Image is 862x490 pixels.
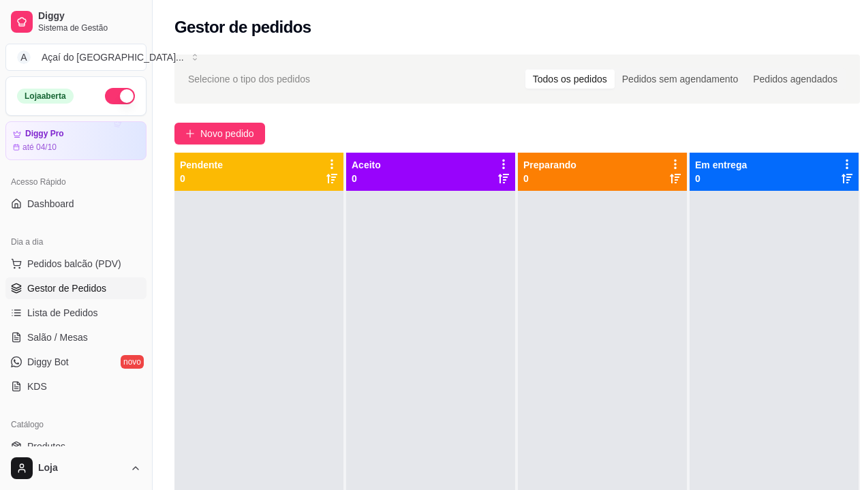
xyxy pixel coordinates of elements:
[5,414,147,435] div: Catálogo
[745,70,845,89] div: Pedidos agendados
[188,72,310,87] span: Selecione o tipo dos pedidos
[27,257,121,271] span: Pedidos balcão (PDV)
[174,16,311,38] h2: Gestor de pedidos
[27,331,88,344] span: Salão / Mesas
[5,452,147,485] button: Loja
[5,302,147,324] a: Lista de Pedidos
[5,277,147,299] a: Gestor de Pedidos
[185,129,195,138] span: plus
[695,158,747,172] p: Em entrega
[5,435,147,457] a: Produtos
[5,351,147,373] a: Diggy Botnovo
[525,70,615,89] div: Todos os pedidos
[352,158,381,172] p: Aceito
[523,158,576,172] p: Preparando
[180,172,223,185] p: 0
[5,171,147,193] div: Acesso Rápido
[27,380,47,393] span: KDS
[5,193,147,215] a: Dashboard
[38,10,141,22] span: Diggy
[523,172,576,185] p: 0
[5,44,147,71] button: Select a team
[5,253,147,275] button: Pedidos balcão (PDV)
[5,376,147,397] a: KDS
[200,126,254,141] span: Novo pedido
[38,462,125,474] span: Loja
[27,440,65,453] span: Produtos
[615,70,745,89] div: Pedidos sem agendamento
[5,5,147,38] a: DiggySistema de Gestão
[17,50,31,64] span: A
[105,88,135,104] button: Alterar Status
[17,89,74,104] div: Loja aberta
[5,231,147,253] div: Dia a dia
[352,172,381,185] p: 0
[27,355,69,369] span: Diggy Bot
[180,158,223,172] p: Pendente
[27,306,98,320] span: Lista de Pedidos
[5,326,147,348] a: Salão / Mesas
[22,142,57,153] article: até 04/10
[27,281,106,295] span: Gestor de Pedidos
[38,22,141,33] span: Sistema de Gestão
[5,121,147,160] a: Diggy Proaté 04/10
[174,123,265,144] button: Novo pedido
[25,129,64,139] article: Diggy Pro
[42,50,184,64] div: Açaí do [GEOGRAPHIC_DATA] ...
[27,197,74,211] span: Dashboard
[695,172,747,185] p: 0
